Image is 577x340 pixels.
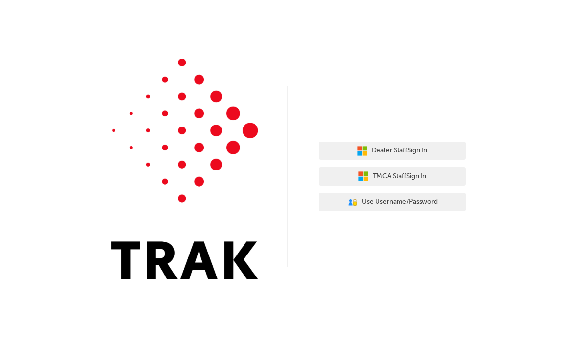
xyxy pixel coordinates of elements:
[319,193,466,212] button: Use Username/Password
[319,167,466,186] button: TMCA StaffSign In
[372,145,427,156] span: Dealer Staff Sign In
[373,171,426,182] span: TMCA Staff Sign In
[362,196,438,208] span: Use Username/Password
[111,59,258,279] img: Trak
[319,142,466,160] button: Dealer StaffSign In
